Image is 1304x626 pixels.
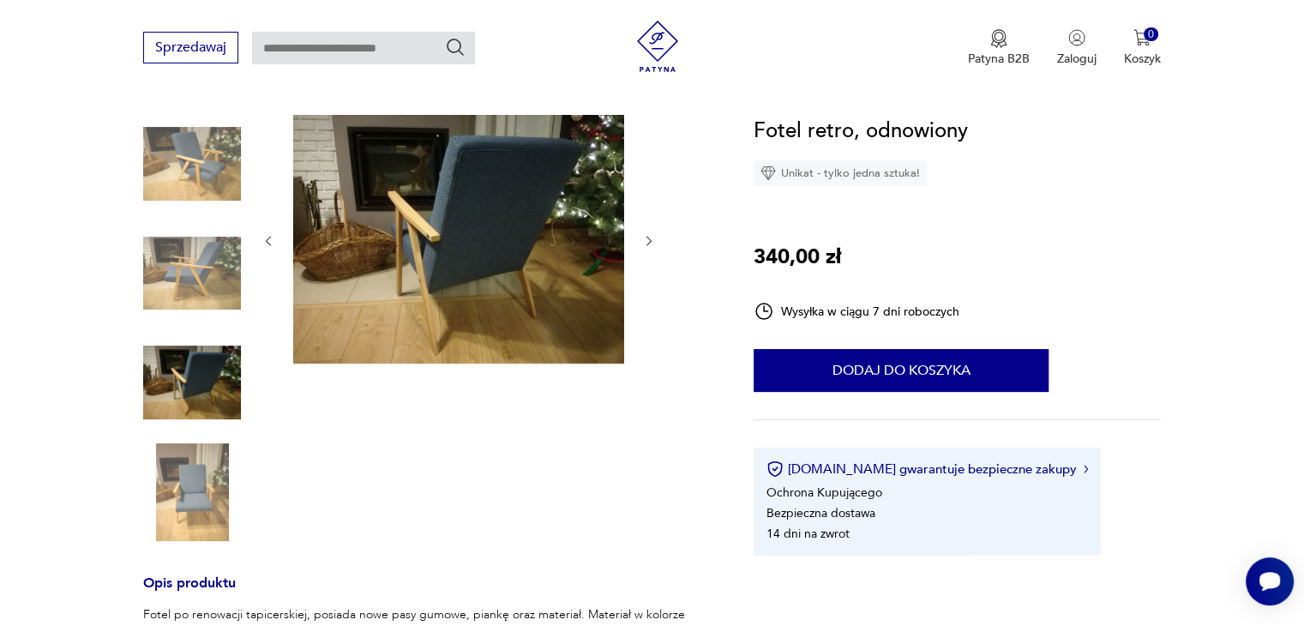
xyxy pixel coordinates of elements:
[1144,27,1158,42] div: 0
[1084,465,1089,473] img: Ikona strzałki w prawo
[1133,29,1151,46] img: Ikona koszyka
[143,443,241,541] img: Zdjęcie produktu Fotel retro, odnowiony
[143,225,241,322] img: Zdjęcie produktu Fotel retro, odnowiony
[632,21,683,72] img: Patyna - sklep z meblami i dekoracjami vintage
[766,460,784,478] img: Ikona certyfikatu
[766,485,882,501] li: Ochrona Kupującego
[968,29,1030,67] a: Ikona medaluPatyna B2B
[766,505,875,521] li: Bezpieczna dostawa
[968,29,1030,67] button: Patyna B2B
[754,160,927,186] div: Unikat - tylko jedna sztuka!
[754,301,959,322] div: Wysyłka w ciągu 7 dni roboczych
[1057,51,1097,67] p: Zaloguj
[754,241,841,274] p: 340,00 zł
[1246,557,1294,605] iframe: Smartsupp widget button
[293,115,624,364] img: Zdjęcie produktu Fotel retro, odnowiony
[766,460,1088,478] button: [DOMAIN_NAME] gwarantuje bezpieczne zakupy
[760,166,776,181] img: Ikona diamentu
[1124,29,1161,67] button: 0Koszyk
[143,334,241,431] img: Zdjęcie produktu Fotel retro, odnowiony
[143,115,241,213] img: Zdjęcie produktu Fotel retro, odnowiony
[1057,29,1097,67] button: Zaloguj
[990,29,1007,48] img: Ikona medalu
[143,32,238,63] button: Sprzedawaj
[143,578,712,606] h3: Opis produktu
[766,526,850,542] li: 14 dni na zwrot
[1068,29,1085,46] img: Ikonka użytkownika
[754,349,1049,392] button: Dodaj do koszyka
[754,115,968,147] h1: Fotel retro, odnowiony
[1124,51,1161,67] p: Koszyk
[143,43,238,55] a: Sprzedawaj
[968,51,1030,67] p: Patyna B2B
[445,37,466,57] button: Szukaj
